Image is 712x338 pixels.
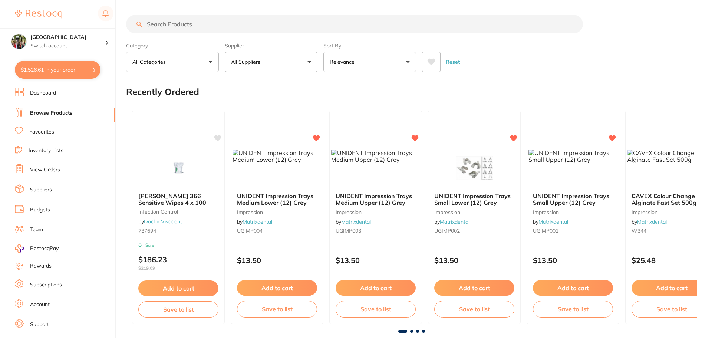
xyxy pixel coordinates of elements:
p: All Categories [132,58,169,66]
h2: Recently Ordered [126,87,199,97]
button: Add to cart [237,280,317,296]
span: $219.09 [138,266,218,271]
span: by [632,219,667,225]
button: Add to cart [434,280,514,296]
img: Restocq Logo [15,10,62,19]
span: by [434,219,469,225]
small: impression [336,209,416,215]
button: Save to list [632,301,712,317]
small: impression [632,209,712,215]
label: Category [126,42,219,49]
b: CAVEX Colour Change Alginate Fast Set 500g [632,193,712,206]
a: Account [30,301,50,308]
button: Relevance [323,52,416,72]
img: UNIDENT Impression Trays Medium Upper (12) Grey [331,150,420,163]
img: Durr FD 366 Sensitive Wipes 4 x 100 [154,150,202,187]
p: Switch account [30,42,105,50]
small: On Sale [138,243,218,248]
button: All Categories [126,52,219,72]
a: Restocq Logo [15,6,62,23]
span: by [138,218,182,225]
button: Add to cart [138,280,218,296]
span: RestocqPay [30,245,59,252]
a: Ivoclar Vivadent [144,218,182,225]
b: UNIDENT Impression Trays Small Lower (12) Grey [434,193,514,206]
a: Inventory Lists [29,147,63,154]
button: Save to list [434,301,514,317]
b: UNIDENT Impression Trays Medium Upper (12) Grey [336,193,416,206]
img: UNIDENT Impression Trays Medium Lower (12) Grey [233,150,322,163]
button: Save to list [237,301,317,317]
a: Matrixdental [440,219,469,225]
a: Suppliers [30,186,52,194]
p: $25.48 [632,256,712,265]
a: RestocqPay [15,244,59,253]
button: Add to cart [336,280,416,296]
p: All Suppliers [231,58,263,66]
a: Subscriptions [30,281,62,289]
small: 737694 [138,228,218,234]
span: by [237,219,272,225]
small: impression [237,209,317,215]
b: UNIDENT Impression Trays Small Upper (12) Grey [533,193,613,206]
p: Relevance [330,58,357,66]
span: by [533,219,568,225]
a: Browse Products [30,109,72,117]
button: All Suppliers [225,52,317,72]
button: $1,526.61 in your order [15,61,100,79]
a: Matrixdental [341,219,371,225]
button: Save to list [533,301,613,317]
button: Add to cart [533,280,613,296]
p: $13.50 [533,256,613,265]
img: RestocqPay [15,244,24,253]
small: UGIMP003 [336,228,416,234]
a: Rewards [30,262,52,270]
p: $13.50 [237,256,317,265]
img: Wanneroo Dental Centre [11,34,26,49]
a: Support [30,321,49,328]
a: Team [30,226,43,233]
p: $186.23 [138,255,218,271]
b: UNIDENT Impression Trays Medium Lower (12) Grey [237,193,317,206]
input: Search Products [126,15,583,33]
a: Favourites [29,128,54,136]
span: by [336,219,371,225]
button: Save to list [336,301,416,317]
button: Save to list [138,301,218,318]
label: Sort By [323,42,416,49]
small: UGIMP002 [434,228,514,234]
small: W344 [632,228,712,234]
h4: Wanneroo Dental Centre [30,34,105,41]
a: Matrixdental [637,219,667,225]
p: $13.50 [434,256,514,265]
button: Add to cart [632,280,712,296]
p: $13.50 [336,256,416,265]
small: UGIMP004 [237,228,317,234]
a: Dashboard [30,89,56,97]
img: UNIDENT Impression Trays Small Upper (12) Grey [528,150,617,163]
b: Durr FD 366 Sensitive Wipes 4 x 100 [138,193,218,206]
a: Matrixdental [243,219,272,225]
button: Reset [444,52,462,72]
a: View Orders [30,166,60,174]
a: Matrixdental [538,219,568,225]
small: impression [434,209,514,215]
small: infection control [138,209,218,215]
small: impression [533,209,613,215]
label: Supplier [225,42,317,49]
small: UGIMP001 [533,228,613,234]
a: Budgets [30,206,50,214]
img: UNIDENT Impression Trays Small Lower (12) Grey [450,150,498,187]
